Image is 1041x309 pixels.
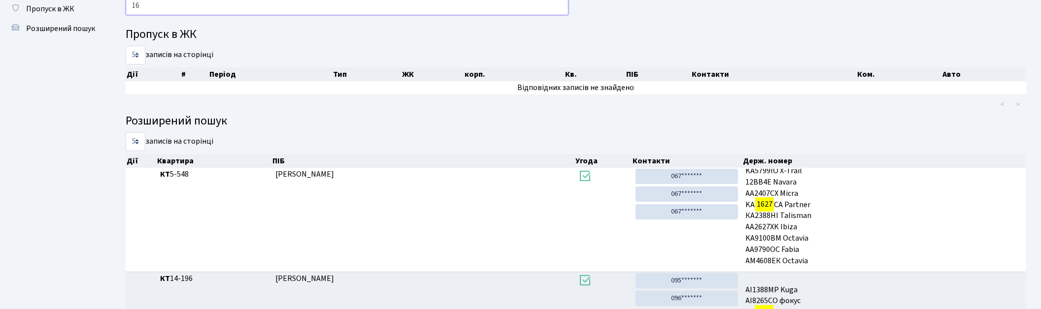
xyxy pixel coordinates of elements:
[180,67,208,81] th: #
[26,3,74,14] span: Пропуск в ЖК
[126,154,156,168] th: Дії
[156,154,271,168] th: Квартира
[632,154,741,168] th: Контакти
[126,81,1026,94] td: Відповідних записів не знайдено
[275,169,334,180] span: [PERSON_NAME]
[126,46,145,64] select: записів на сторінці
[5,19,103,38] a: Розширений пошук
[332,67,402,81] th: Тип
[160,273,170,284] b: КТ
[126,114,1026,128] h4: Розширений пошук
[126,28,1026,42] h4: Пропуск в ЖК
[625,67,691,81] th: ПІБ
[26,23,95,34] span: Розширений пошук
[126,132,145,151] select: записів на сторінці
[275,273,334,284] span: [PERSON_NAME]
[856,67,941,81] th: Ком.
[464,67,564,81] th: корп.
[160,273,268,284] span: 14-196
[941,67,1026,81] th: Авто
[755,197,774,211] mark: 1627
[574,154,632,168] th: Угода
[401,67,464,81] th: ЖК
[746,169,1022,267] span: SEM 124 Spider КА3408CI 124 Spider СВ0439СХ 124 Spider АІ3259СА 124 Spider AA1488XH 124 Spider АІ...
[742,154,1027,168] th: Держ. номер
[126,132,213,151] label: записів на сторінці
[126,46,213,64] label: записів на сторінці
[271,154,574,168] th: ПІБ
[691,67,856,81] th: Контакти
[160,169,170,180] b: КТ
[564,67,625,81] th: Кв.
[160,169,268,180] span: 5-548
[126,67,180,81] th: Дії
[208,67,332,81] th: Період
